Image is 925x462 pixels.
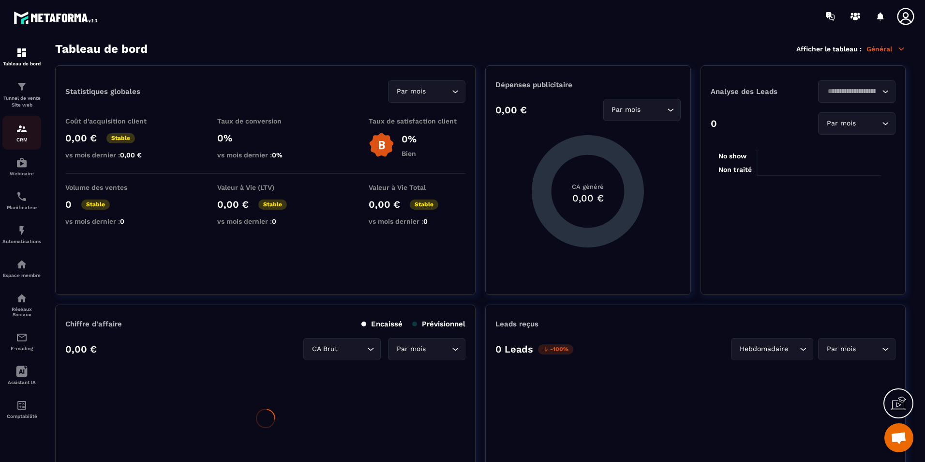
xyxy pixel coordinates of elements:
p: Leads reçus [495,320,538,328]
a: accountantaccountantComptabilité [2,392,41,426]
input: Search for option [824,86,880,97]
p: Afficher le tableau : [796,45,862,53]
span: CA Brut [310,344,340,354]
p: Volume des ventes [65,184,162,191]
div: Search for option [818,112,895,135]
span: 0% [272,151,283,159]
p: E-mailing [2,346,41,351]
p: Prévisionnel [412,320,465,328]
a: formationformationCRM [2,116,41,150]
p: 0,00 € [65,343,97,355]
tspan: No show [718,152,747,160]
span: 0 [423,217,428,225]
p: Général [866,45,906,53]
p: Statistiques globales [65,87,140,96]
p: Chiffre d’affaire [65,320,122,328]
span: Par mois [824,118,858,129]
p: CRM [2,137,41,142]
p: 0,00 € [65,132,97,144]
a: formationformationTableau de bord [2,40,41,74]
input: Search for option [858,118,880,129]
p: Stable [258,200,287,210]
h3: Tableau de bord [55,42,148,56]
p: 0 [711,118,717,129]
span: 0,00 € [120,151,142,159]
p: Stable [410,200,438,210]
img: social-network [16,293,28,304]
input: Search for option [428,86,449,97]
a: emailemailE-mailing [2,324,41,358]
img: logo [14,9,101,27]
p: 0,00 € [369,199,400,210]
img: formation [16,47,28,59]
div: Search for option [818,338,895,360]
p: Analyse des Leads [711,87,803,96]
img: email [16,332,28,343]
p: 0% [402,133,417,145]
img: b-badge-o.b3b20ee6.svg [369,132,394,158]
a: automationsautomationsEspace membre [2,251,41,285]
p: Espace membre [2,273,41,278]
div: Search for option [388,338,465,360]
img: automations [16,157,28,169]
p: Tunnel de vente Site web [2,95,41,108]
a: Assistant IA [2,358,41,392]
input: Search for option [790,344,797,354]
p: Stable [106,133,135,143]
p: Assistant IA [2,380,41,385]
span: Hebdomadaire [737,344,790,354]
p: Automatisations [2,239,41,244]
img: accountant [16,400,28,411]
p: Taux de satisfaction client [369,117,465,125]
p: Taux de conversion [217,117,314,125]
p: vs mois dernier : [65,217,162,225]
img: automations [16,225,28,236]
div: Ouvrir le chat [884,423,913,452]
p: vs mois dernier : [369,217,465,225]
p: Réseaux Sociaux [2,307,41,317]
p: vs mois dernier : [65,151,162,159]
span: 0 [272,217,276,225]
p: 0% [217,132,314,144]
span: Par mois [394,344,428,354]
p: 0,00 € [495,104,527,116]
img: formation [16,81,28,92]
p: 0,00 € [217,199,249,210]
p: Dépenses publicitaire [495,80,680,89]
img: scheduler [16,191,28,202]
a: automationsautomationsAutomatisations [2,217,41,251]
a: social-networksocial-networkRéseaux Sociaux [2,285,41,324]
a: formationformationTunnel de vente Site web [2,74,41,116]
p: -100% [538,344,573,354]
p: Stable [81,200,110,210]
input: Search for option [428,344,449,354]
div: Search for option [303,338,381,360]
p: Valeur à Vie Total [369,184,465,191]
p: Comptabilité [2,414,41,419]
div: Search for option [603,99,681,121]
a: automationsautomationsWebinaire [2,150,41,184]
p: Valeur à Vie (LTV) [217,184,314,191]
p: Webinaire [2,171,41,176]
img: formation [16,123,28,135]
p: Planificateur [2,205,41,210]
p: 0 [65,199,72,210]
div: Search for option [731,338,813,360]
div: Search for option [818,80,895,103]
tspan: Non traité [718,166,752,173]
span: Par mois [394,86,428,97]
p: Bien [402,150,417,157]
p: 0 Leads [495,343,533,355]
input: Search for option [340,344,365,354]
p: Tableau de bord [2,61,41,66]
input: Search for option [858,344,880,354]
p: Coût d'acquisition client [65,117,162,125]
p: vs mois dernier : [217,217,314,225]
span: Par mois [824,344,858,354]
p: Encaissé [361,320,403,328]
input: Search for option [643,105,665,115]
img: automations [16,259,28,270]
span: Par mois [610,105,643,115]
div: Search for option [388,80,465,103]
a: schedulerschedulerPlanificateur [2,184,41,217]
